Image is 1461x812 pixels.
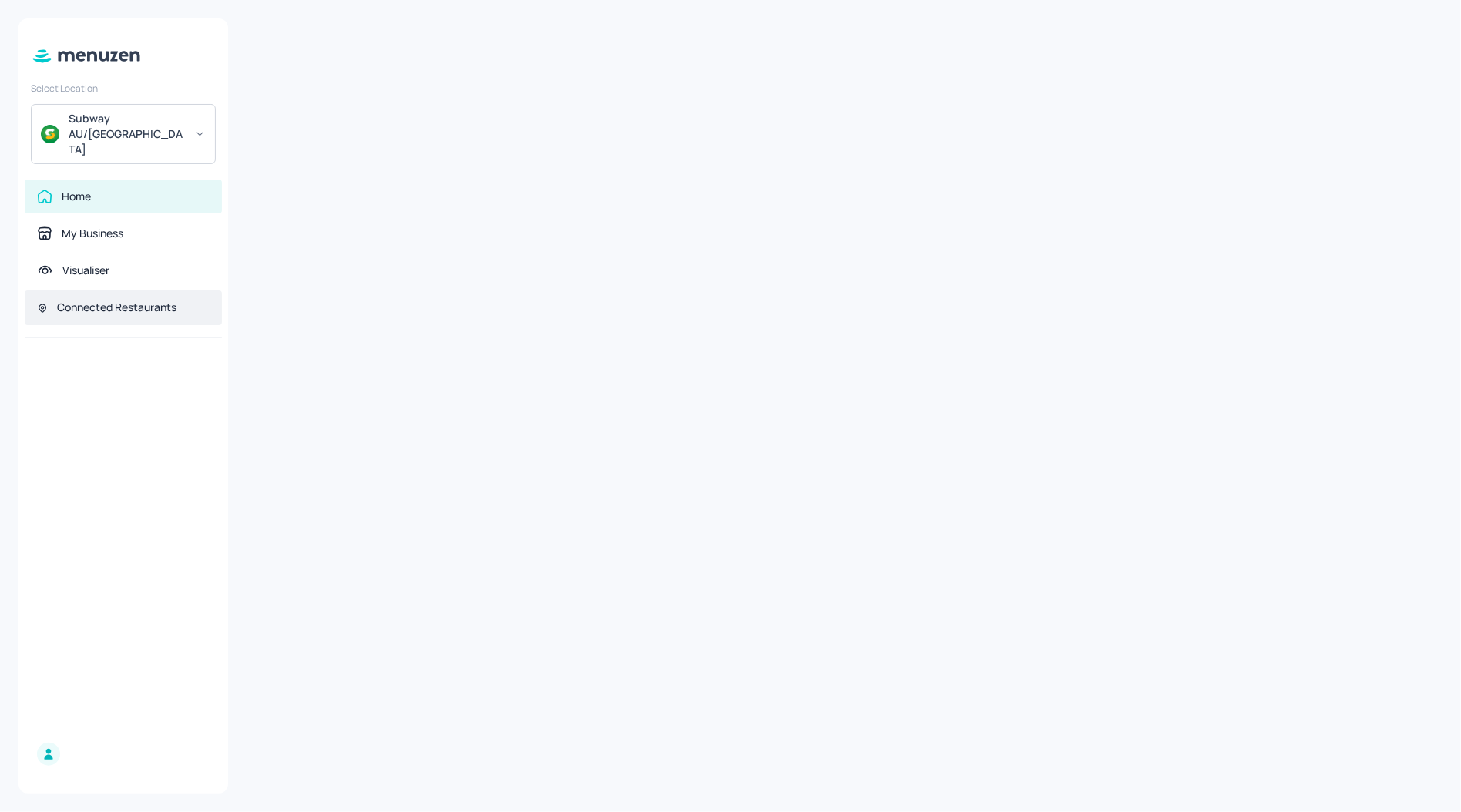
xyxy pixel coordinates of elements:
div: Connected Restaurants [57,300,176,315]
div: My Business [62,226,123,241]
div: Subway AU/[GEOGRAPHIC_DATA] [69,111,185,157]
div: Visualiser [62,263,109,278]
div: Home [62,189,91,204]
img: avatar [41,125,59,143]
div: Select Location [31,82,216,95]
